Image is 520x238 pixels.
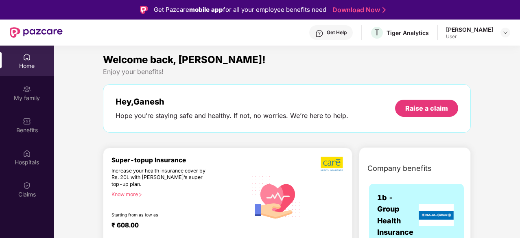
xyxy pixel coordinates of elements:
a: Download Now [332,6,383,14]
span: Company benefits [367,163,432,174]
img: svg+xml;base64,PHN2ZyB4bWxucz0iaHR0cDovL3d3dy53My5vcmcvMjAwMC9zdmciIHhtbG5zOnhsaW5rPSJodHRwOi8vd3... [247,168,305,227]
div: Know more [111,191,242,197]
img: svg+xml;base64,PHN2ZyBpZD0iSGVscC0zMngzMiIgeG1sbnM9Imh0dHA6Ly93d3cudzMub3JnLzIwMDAvc3ZnIiB3aWR0aD... [315,29,323,37]
img: insurerLogo [419,204,454,226]
span: 1b - Group Health Insurance [377,192,417,238]
span: right [138,192,142,197]
div: Raise a claim [405,104,448,113]
img: svg+xml;base64,PHN2ZyBpZD0iSG9tZSIgeG1sbnM9Imh0dHA6Ly93d3cudzMub3JnLzIwMDAvc3ZnIiB3aWR0aD0iMjAiIG... [23,53,31,61]
img: Stroke [382,6,386,14]
img: svg+xml;base64,PHN2ZyBpZD0iSG9zcGl0YWxzIiB4bWxucz0iaHR0cDovL3d3dy53My5vcmcvMjAwMC9zdmciIHdpZHRoPS... [23,149,31,157]
div: Enjoy your benefits! [103,68,471,76]
img: svg+xml;base64,PHN2ZyB3aWR0aD0iMjAiIGhlaWdodD0iMjAiIHZpZXdCb3g9IjAgMCAyMCAyMCIgZmlsbD0ibm9uZSIgeG... [23,85,31,93]
div: Tiger Analytics [387,29,429,37]
img: b5dec4f62d2307b9de63beb79f102df3.png [321,156,344,172]
span: Welcome back, [PERSON_NAME]! [103,54,266,66]
div: Hey, Ganesh [116,97,348,107]
div: ₹ 608.00 [111,221,239,231]
div: Increase your health insurance cover by Rs. 20L with [PERSON_NAME]’s super top-up plan. [111,168,212,188]
img: svg+xml;base64,PHN2ZyBpZD0iRHJvcGRvd24tMzJ4MzIiIHhtbG5zPSJodHRwOi8vd3d3LnczLm9yZy8yMDAwL3N2ZyIgd2... [502,29,509,36]
img: svg+xml;base64,PHN2ZyBpZD0iQmVuZWZpdHMiIHhtbG5zPSJodHRwOi8vd3d3LnczLm9yZy8yMDAwL3N2ZyIgd2lkdGg9Ij... [23,117,31,125]
div: Get Help [327,29,347,36]
div: Super-topup Insurance [111,156,247,164]
div: Starting from as low as [111,212,212,218]
div: User [446,33,493,40]
img: svg+xml;base64,PHN2ZyBpZD0iQ2xhaW0iIHhtbG5zPSJodHRwOi8vd3d3LnczLm9yZy8yMDAwL3N2ZyIgd2lkdGg9IjIwIi... [23,181,31,190]
img: Logo [140,6,148,14]
div: Get Pazcare for all your employee benefits need [154,5,326,15]
strong: mobile app [189,6,223,13]
span: T [374,28,380,37]
img: New Pazcare Logo [10,27,63,38]
div: [PERSON_NAME] [446,26,493,33]
div: Hope you’re staying safe and healthy. If not, no worries. We’re here to help. [116,111,348,120]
